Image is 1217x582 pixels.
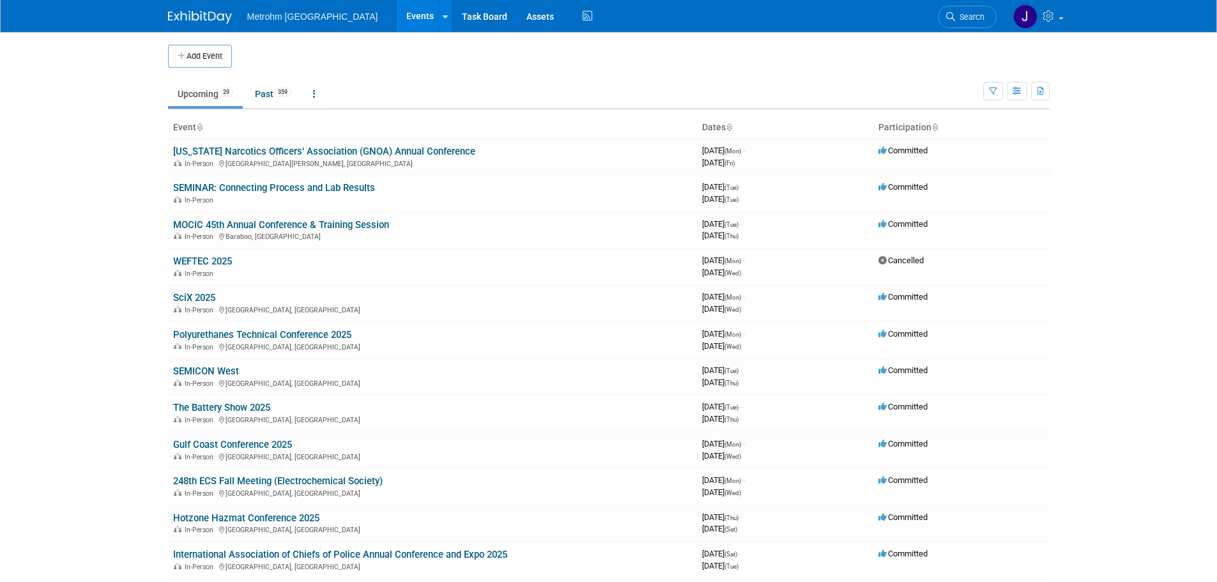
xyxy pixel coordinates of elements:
[185,343,217,351] span: In-Person
[702,439,745,448] span: [DATE]
[743,439,745,448] span: -
[724,270,741,277] span: (Wed)
[173,487,692,498] div: [GEOGRAPHIC_DATA], [GEOGRAPHIC_DATA]
[724,148,741,155] span: (Mon)
[724,367,739,374] span: (Tue)
[743,146,745,155] span: -
[724,184,739,191] span: (Tue)
[174,416,181,422] img: In-Person Event
[173,378,692,388] div: [GEOGRAPHIC_DATA], [GEOGRAPHIC_DATA]
[724,343,741,350] span: (Wed)
[174,489,181,496] img: In-Person Event
[702,219,742,229] span: [DATE]
[702,341,741,351] span: [DATE]
[702,414,739,424] span: [DATE]
[724,233,739,240] span: (Thu)
[247,11,378,22] span: Metrohm [GEOGRAPHIC_DATA]
[702,365,742,375] span: [DATE]
[740,512,742,522] span: -
[702,231,739,240] span: [DATE]
[173,329,351,341] a: Polyurethanes Technical Conference 2025
[724,563,739,570] span: (Tue)
[185,453,217,461] span: In-Person
[724,196,739,203] span: (Tue)
[702,329,745,339] span: [DATE]
[743,256,745,265] span: -
[702,146,745,155] span: [DATE]
[219,88,233,97] span: 29
[185,196,217,204] span: In-Person
[185,379,217,388] span: In-Person
[740,402,742,411] span: -
[724,526,737,533] span: (Sat)
[168,117,697,139] th: Event
[702,182,742,192] span: [DATE]
[174,343,181,349] img: In-Person Event
[702,512,742,522] span: [DATE]
[245,82,301,106] a: Past359
[173,512,319,524] a: Hotzone Hazmat Conference 2025
[173,402,270,413] a: The Battery Show 2025
[878,292,928,302] span: Committed
[702,561,739,571] span: [DATE]
[724,257,741,264] span: (Mon)
[702,402,742,411] span: [DATE]
[185,526,217,534] span: In-Person
[173,365,239,377] a: SEMICON West
[702,487,741,497] span: [DATE]
[174,526,181,532] img: In-Person Event
[173,292,215,303] a: SciX 2025
[173,146,475,157] a: [US_STATE] Narcotics Officers’ Association (GNOA) Annual Conference
[740,182,742,192] span: -
[726,122,732,132] a: Sort by Start Date
[743,475,745,485] span: -
[185,306,217,314] span: In-Person
[702,194,739,204] span: [DATE]
[1013,4,1037,29] img: Joanne Yam
[702,475,745,485] span: [DATE]
[185,563,217,571] span: In-Person
[173,158,692,168] div: [GEOGRAPHIC_DATA][PERSON_NAME], [GEOGRAPHIC_DATA]
[173,439,292,450] a: Gulf Coast Conference 2025
[931,122,938,132] a: Sort by Participation Type
[174,453,181,459] img: In-Person Event
[173,304,692,314] div: [GEOGRAPHIC_DATA], [GEOGRAPHIC_DATA]
[724,477,741,484] span: (Mon)
[743,329,745,339] span: -
[702,549,741,558] span: [DATE]
[173,451,692,461] div: [GEOGRAPHIC_DATA], [GEOGRAPHIC_DATA]
[173,219,389,231] a: MOCIC 45th Annual Conference & Training Session
[878,219,928,229] span: Committed
[724,404,739,411] span: (Tue)
[702,378,739,387] span: [DATE]
[274,88,291,97] span: 359
[174,233,181,239] img: In-Person Event
[724,160,735,167] span: (Fri)
[697,117,873,139] th: Dates
[174,306,181,312] img: In-Person Event
[724,306,741,313] span: (Wed)
[740,365,742,375] span: -
[702,158,735,167] span: [DATE]
[873,117,1050,139] th: Participation
[185,233,217,241] span: In-Person
[724,453,741,460] span: (Wed)
[878,512,928,522] span: Committed
[878,549,928,558] span: Committed
[174,379,181,386] img: In-Person Event
[878,439,928,448] span: Committed
[196,122,203,132] a: Sort by Event Name
[740,219,742,229] span: -
[173,182,375,194] a: SEMINAR: Connecting Process and Lab Results
[743,292,745,302] span: -
[168,82,243,106] a: Upcoming29
[724,379,739,387] span: (Thu)
[702,451,741,461] span: [DATE]
[185,160,217,168] span: In-Person
[173,414,692,424] div: [GEOGRAPHIC_DATA], [GEOGRAPHIC_DATA]
[173,341,692,351] div: [GEOGRAPHIC_DATA], [GEOGRAPHIC_DATA]
[702,268,741,277] span: [DATE]
[724,416,739,423] span: (Thu)
[724,514,739,521] span: (Thu)
[185,270,217,278] span: In-Person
